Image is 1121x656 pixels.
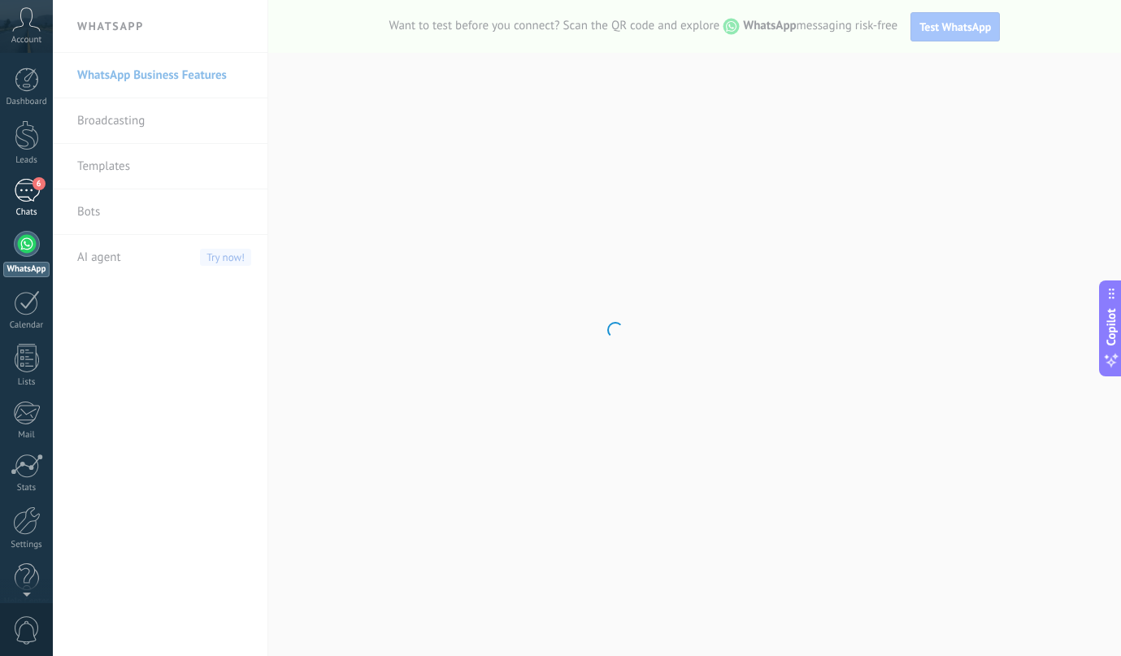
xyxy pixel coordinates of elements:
[3,97,50,107] div: Dashboard
[3,483,50,493] div: Stats
[3,320,50,331] div: Calendar
[3,377,50,388] div: Lists
[11,35,41,46] span: Account
[33,177,46,190] span: 6
[1103,308,1119,345] span: Copilot
[3,207,50,218] div: Chats
[3,155,50,166] div: Leads
[3,430,50,441] div: Mail
[3,540,50,550] div: Settings
[3,262,50,277] div: WhatsApp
